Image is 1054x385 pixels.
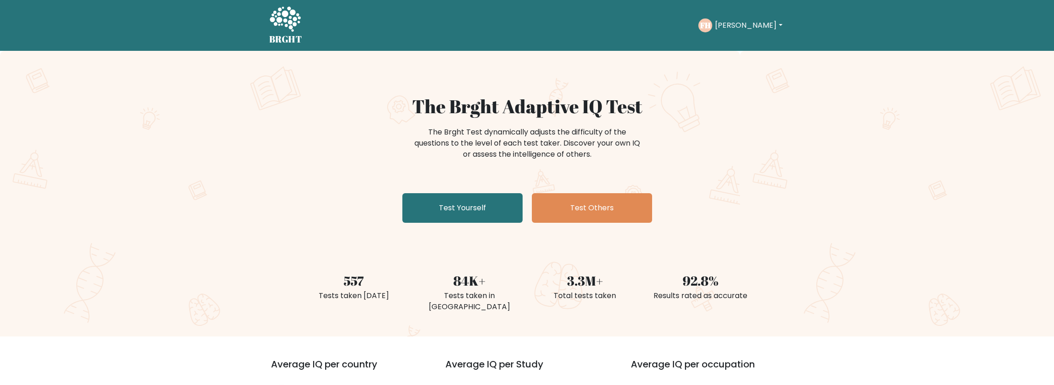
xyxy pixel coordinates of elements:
[712,19,785,31] button: [PERSON_NAME]
[417,271,522,290] div: 84K+
[302,290,406,301] div: Tests taken [DATE]
[302,95,753,117] h1: The Brght Adaptive IQ Test
[648,271,753,290] div: 92.8%
[412,127,643,160] div: The Brght Test dynamically adjusts the difficulty of the questions to the level of each test take...
[648,290,753,301] div: Results rated as accurate
[271,359,412,381] h3: Average IQ per country
[445,359,609,381] h3: Average IQ per Study
[269,4,302,47] a: BRGHT
[402,193,523,223] a: Test Yourself
[417,290,522,312] div: Tests taken in [GEOGRAPHIC_DATA]
[533,271,637,290] div: 3.3M+
[533,290,637,301] div: Total tests taken
[532,193,652,223] a: Test Others
[269,34,302,45] h5: BRGHT
[631,359,794,381] h3: Average IQ per occupation
[302,271,406,290] div: 557
[700,20,711,31] text: FH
